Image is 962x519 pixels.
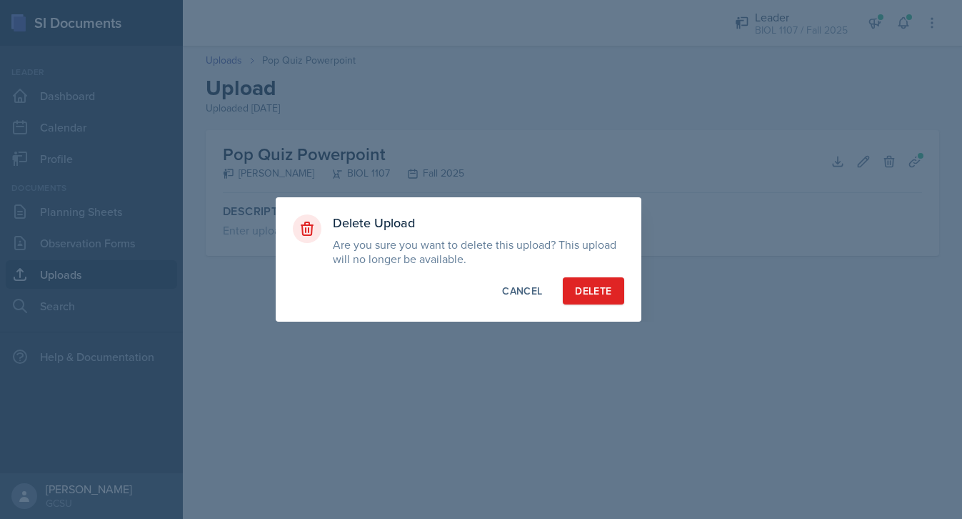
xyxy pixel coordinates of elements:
[490,277,554,305] button: Cancel
[333,214,624,232] h3: Delete Upload
[502,284,542,298] div: Cancel
[575,284,611,298] div: Delete
[333,237,624,266] p: Are you sure you want to delete this upload? This upload will no longer be available.
[563,277,623,305] button: Delete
